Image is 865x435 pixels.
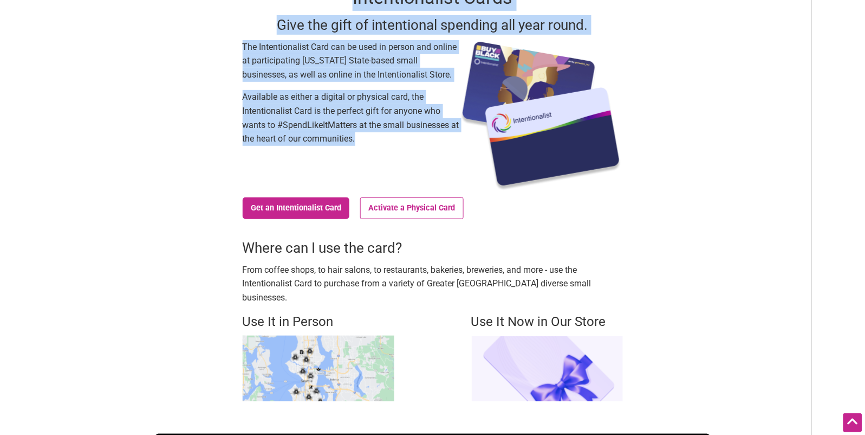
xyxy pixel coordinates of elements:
img: Intentionalist Card [459,40,623,192]
div: Scroll Back to Top [843,413,862,432]
a: Get an Intentionalist Card [243,197,350,219]
p: The Intentionalist Card can be used in person and online at participating [US_STATE] State-based ... [243,40,459,82]
h3: Give the gift of intentional spending all year round. [243,15,623,35]
h3: Where can I use the card? [243,238,623,258]
img: Intentionalist Store [471,336,623,401]
p: Available as either a digital or physical card, the Intentionalist Card is the perfect gift for a... [243,90,459,145]
h4: Use It in Person [243,313,394,331]
h4: Use It Now in Our Store [471,313,623,331]
a: Activate a Physical Card [360,197,464,219]
img: Buy Black map [243,336,394,401]
p: From coffee shops, to hair salons, to restaurants, bakeries, breweries, and more - use the Intent... [243,263,623,305]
